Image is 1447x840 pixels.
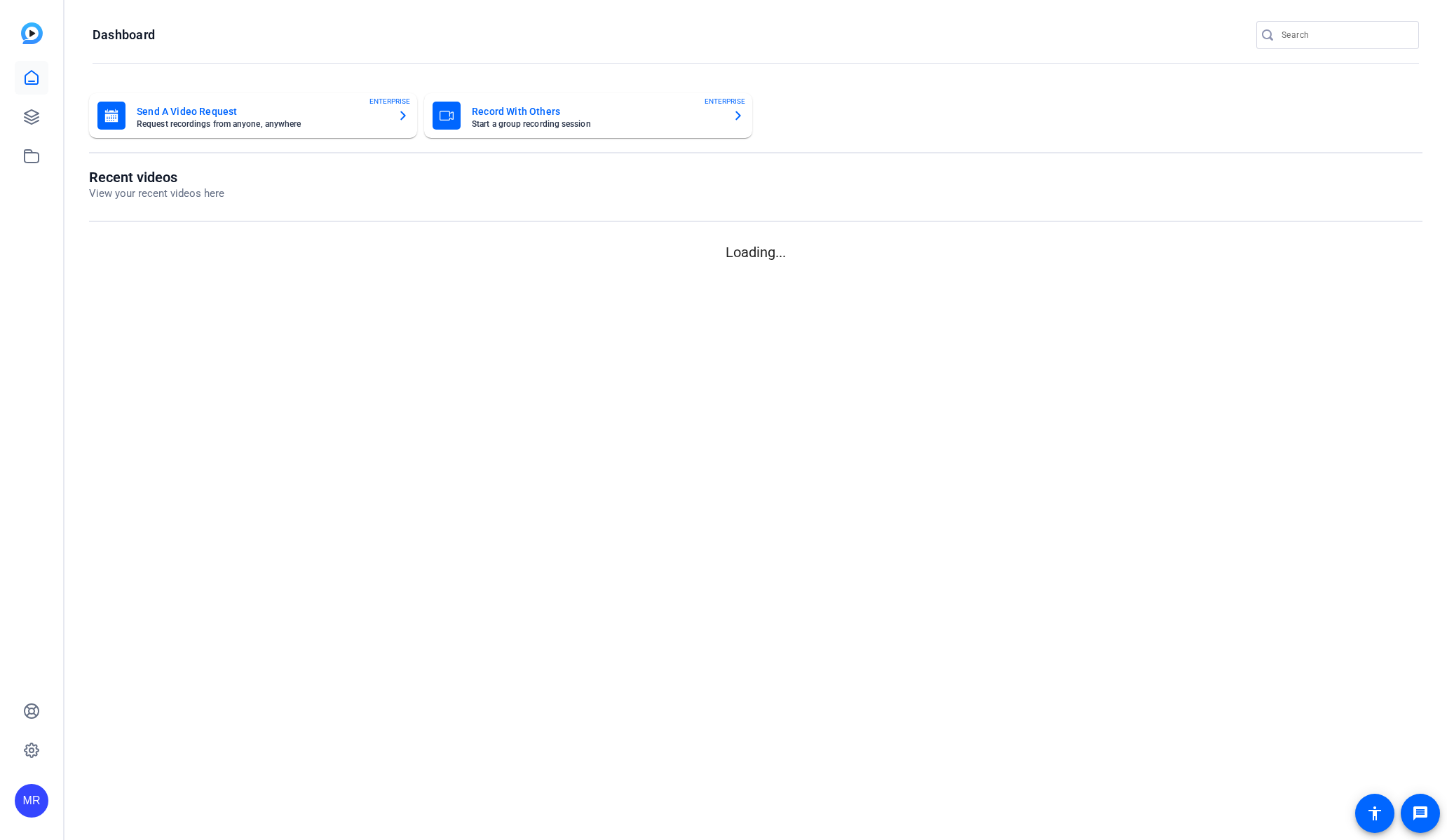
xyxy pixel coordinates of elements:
mat-card-title: Record With Others [472,103,721,120]
div: MR [15,784,48,818]
mat-icon: accessibility [1366,805,1383,822]
p: View your recent videos here [89,186,224,202]
span: ENTERPRISE [369,96,410,106]
mat-card-subtitle: Request recordings from anyone, anywhere [137,120,386,128]
img: blue-gradient.svg [21,22,43,44]
h1: Recent videos [89,169,224,186]
h1: Dashboard [93,27,155,43]
input: Search [1282,27,1408,43]
p: Loading... [89,242,1422,263]
mat-icon: message [1412,805,1429,822]
mat-card-subtitle: Start a group recording session [472,120,721,128]
button: Record With OthersStart a group recording sessionENTERPRISE [424,93,752,138]
mat-card-title: Send A Video Request [137,103,386,120]
button: Send A Video RequestRequest recordings from anyone, anywhereENTERPRISE [89,93,417,138]
span: ENTERPRISE [705,96,745,106]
